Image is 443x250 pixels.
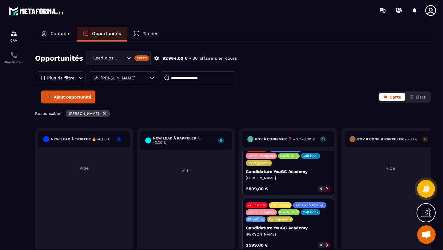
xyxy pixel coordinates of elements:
p: R1 setting [248,217,264,221]
p: Planificateur [2,60,26,64]
p: 0 [320,187,322,191]
p: Call book [303,154,318,158]
p: • [189,55,191,61]
p: Vide [38,166,130,171]
p: CRM [2,39,26,42]
p: [PERSON_NAME] [246,175,331,180]
img: scheduler [10,51,18,59]
p: Contacts [50,31,70,36]
span: Ajout opportunité [54,94,91,100]
span: Carte [389,95,401,99]
p: Responsable : [35,111,63,116]
p: Plus de filtre [47,76,74,80]
a: Tâches [127,27,165,42]
p: [PERSON_NAME] [246,232,331,237]
p: Candidature YouGC Academy [246,169,331,174]
a: schedulerschedulerPlanificateur [2,47,26,68]
p: 27 [320,137,326,141]
p: Leads ADS [280,210,298,214]
h2: Opportunités [35,52,83,64]
p: 0 [218,138,224,142]
p: Candidature YouGC Academy [246,225,331,230]
p: 36 affaire s en cours [193,55,237,61]
p: 2 599,00 € [246,243,268,247]
p: 0 [422,137,428,141]
p: Vide [345,166,436,171]
p: Tâches [143,31,158,36]
p: 0 [320,243,322,247]
p: Leads Instagram [248,210,275,214]
button: Carte [379,93,405,101]
span: 70 173,00 € [295,137,315,141]
input: Search for option [119,55,125,62]
p: [PERSON_NAME] [69,111,99,116]
span: Lead closing [92,55,119,62]
p: Reprogrammé [248,161,270,165]
p: Vide [140,168,232,173]
a: formationformationCRM [2,25,26,47]
div: Ouvrir le chat [417,225,436,244]
p: 2 599,00 € [246,187,268,191]
p: vsl inscrits [248,203,266,207]
div: Search for option [86,51,151,65]
p: Reprogrammé [269,217,291,221]
p: Opportunités [92,31,121,36]
p: 92 964,00 € [162,55,188,61]
p: Leads Instagram [248,154,275,158]
a: Contacts [35,27,77,42]
a: Opportunités [77,27,127,42]
span: 0,00 € [406,137,417,141]
span: Liste [416,95,426,99]
span: 0,00 € [99,137,110,141]
h6: New lead à RAPPELER 📞 - [153,136,215,145]
div: Créer [134,55,150,61]
h6: RDV à conf. A RAPPELER - [357,137,417,141]
p: Call book [303,210,318,214]
p: VSL Mailing [271,203,290,207]
img: logo [9,6,64,17]
img: formation [10,30,18,37]
span: 0,00 € [155,140,166,145]
h6: New lead à traiter 🔥 - [51,137,110,141]
h6: RDV à confimer ❓ - [255,137,315,141]
button: Ajout opportunité [41,91,95,103]
button: Liste [405,93,429,101]
p: Leads ADS [280,154,298,158]
p: leads entrants vsl [295,203,325,207]
p: 0 [116,137,122,141]
p: [PERSON_NAME] [101,76,136,80]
